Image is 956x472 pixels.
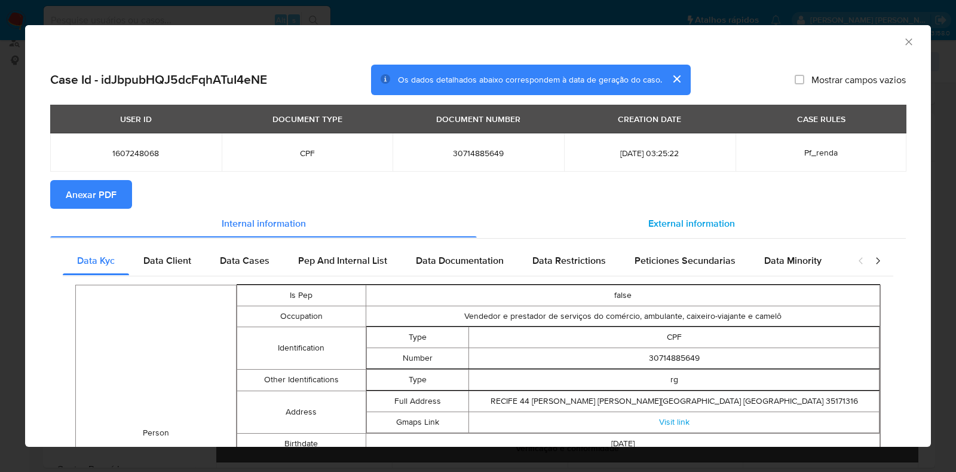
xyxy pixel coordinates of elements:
[366,348,469,369] td: Number
[469,348,880,369] td: 30714885649
[764,254,822,267] span: Data Minority
[469,391,880,412] td: RECIFE 44 [PERSON_NAME] [PERSON_NAME][GEOGRAPHIC_DATA] [GEOGRAPHIC_DATA] 35171316
[469,369,880,390] td: rg
[648,216,735,230] span: External information
[237,433,366,454] td: Birthdate
[366,285,880,306] td: false
[366,327,469,348] td: Type
[220,254,269,267] span: Data Cases
[407,148,550,159] span: 30714885649
[237,285,366,306] td: Is Pep
[903,36,914,47] button: Fechar a janela
[532,254,606,267] span: Data Restrictions
[790,109,853,129] div: CASE RULES
[265,109,350,129] div: DOCUMENT TYPE
[366,433,880,454] td: [DATE]
[50,209,906,237] div: Detailed info
[611,109,688,129] div: CREATION DATE
[237,369,366,391] td: Other Identifications
[77,254,115,267] span: Data Kyc
[113,109,159,129] div: USER ID
[811,74,906,86] span: Mostrar campos vazios
[65,148,207,159] span: 1607248068
[578,148,721,159] span: [DATE] 03:25:22
[143,254,191,267] span: Data Client
[366,391,469,412] td: Full Address
[659,416,690,428] a: Visit link
[66,181,117,208] span: Anexar PDF
[236,148,379,159] span: CPF
[469,327,880,348] td: CPF
[237,327,366,369] td: Identification
[366,369,469,390] td: Type
[50,72,267,87] h2: Case Id - idJbpubHQJ5dcFqhATuI4eNE
[50,180,132,209] button: Anexar PDF
[366,306,880,327] td: Vendedor e prestador de serviços do comércio, ambulante, caixeiro-viajante e camelô
[237,391,366,433] td: Address
[795,75,804,84] input: Mostrar campos vazios
[63,246,845,275] div: Detailed internal info
[416,254,504,267] span: Data Documentation
[222,216,306,230] span: Internal information
[298,254,387,267] span: Pep And Internal List
[237,306,366,327] td: Occupation
[398,74,662,86] span: Os dados detalhados abaixo correspondem à data de geração do caso.
[662,65,691,93] button: cerrar
[366,412,469,433] td: Gmaps Link
[804,147,838,159] span: Pf_renda
[429,109,528,129] div: DOCUMENT NUMBER
[635,254,736,267] span: Peticiones Secundarias
[25,25,931,447] div: closure-recommendation-modal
